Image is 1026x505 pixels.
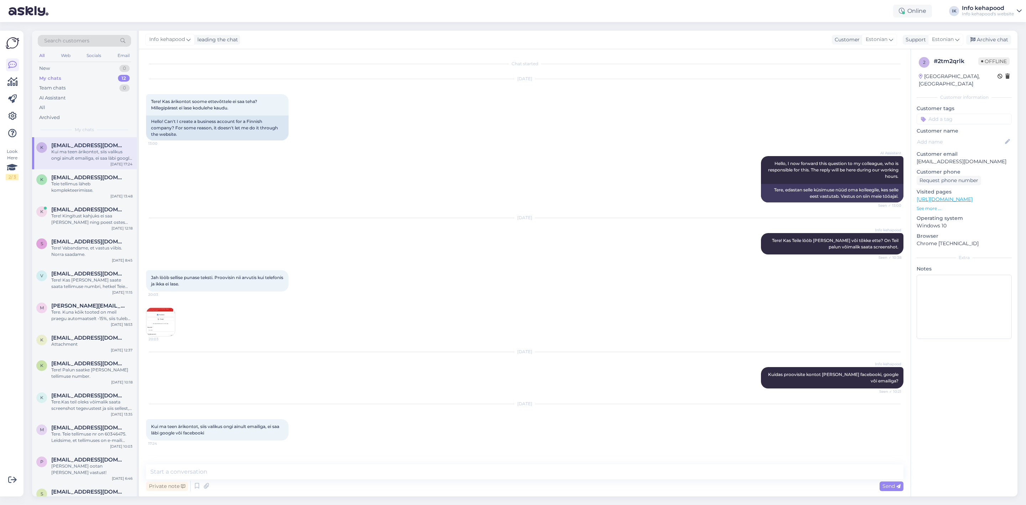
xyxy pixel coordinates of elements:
p: Customer tags [917,105,1012,112]
p: Customer phone [917,168,1012,176]
span: katrinolesk@gmail.com [51,206,125,213]
div: # 2tm2qrlk [934,57,978,66]
span: k [40,363,43,368]
span: AI Assistant [875,150,901,156]
div: Private note [146,481,188,491]
span: Jah lööb sellise punase teksti. Proovisin nii arvutis kui telefonis ja ikka ei lase. [151,275,284,287]
span: Search customers [44,37,89,45]
div: [DATE] [146,76,903,82]
p: Windows 10 [917,222,1012,230]
div: Customer [832,36,860,43]
div: Kui ma teen ärikontot, siis valikus ongi ainult emailiga, ei saa läbi google või facebooki [51,149,133,161]
span: k [40,177,43,182]
div: All [39,104,45,111]
a: Info kehapoodInfo kehapood's website [962,5,1022,17]
span: k [40,145,43,150]
div: [DATE] [146,401,903,407]
span: 17:24 [148,441,175,446]
span: s [41,241,43,246]
div: [DATE] 17:24 [110,161,133,167]
p: Customer name [917,127,1012,135]
p: Chrome [TECHNICAL_ID] [917,240,1012,247]
div: Team chats [39,84,66,92]
span: p [40,459,43,464]
div: Request phone number [917,176,981,185]
span: 2 [923,60,926,65]
img: Attachment [146,308,175,336]
span: v [40,273,43,278]
div: [DATE] 10:18 [111,380,133,385]
p: Operating system [917,215,1012,222]
div: Chat started [146,61,903,67]
span: ksaarkopli@gmail.com [51,360,125,367]
span: s [41,491,43,496]
span: valterelve@gmail.com [51,270,125,277]
span: Info kehapood [149,36,185,43]
span: Kuidas proovisite kontot [PERSON_NAME] facebooki, google või emailiga? [768,372,900,383]
div: 0 [119,84,130,92]
div: Info kehapood's website [962,11,1014,17]
span: Hello, I now forward this question to my colleague, who is responsible for this. The reply will b... [768,161,900,179]
div: Tere, edastan selle küsimuse nüüd oma kolleegile, kes selle eest vastutab. Vastus on siin meie tö... [761,184,903,202]
div: Look Here [6,148,19,180]
div: [DATE] [146,349,903,355]
div: Customer information [917,94,1012,101]
p: Notes [917,265,1012,273]
span: Tere! Kas Teile lööb [PERSON_NAME] või tõkke ette? On Teil palun võimalik saata screenshot. [772,238,900,249]
span: sirlipolts@gmail.com [51,238,125,245]
span: katlinlindmae@gmail.com [51,392,125,399]
input: Add a tag [917,114,1012,124]
span: m [40,427,44,432]
p: Customer email [917,150,1012,158]
span: Kui ma teen ärikontot, siis valikus ongi ainult emailiga, ei saa läbi google või facebooki [151,424,280,436]
span: pliksplaks73@hotmail.com [51,457,125,463]
div: [DATE] 13:48 [110,194,133,199]
div: [PERSON_NAME] ootan [PERSON_NAME] vastust! [51,463,133,476]
p: [EMAIL_ADDRESS][DOMAIN_NAME] [917,158,1012,165]
div: Archive chat [966,35,1011,45]
img: Askly Logo [6,36,19,50]
a: [URL][DOMAIN_NAME] [917,196,973,202]
div: IK [949,6,959,16]
div: Tere! Kas [PERSON_NAME] saate saata tellimuse numbri, hetkel Teie nimega ma tellimust ei leidnud. [51,277,133,290]
span: Tere! Kas ärikontot soome ettevõttele ei saa teha? Millegipärast ei lase kodulehe kaudu. [151,99,258,110]
span: Info kehapood [875,361,901,367]
span: Info kehapood [875,227,901,233]
div: New [39,65,50,72]
div: leading the chat [195,36,238,43]
span: Estonian [932,36,954,43]
div: [DATE] 12:18 [112,226,133,231]
span: sigridsepp@hotmail.com [51,489,125,495]
span: k [40,209,43,214]
div: Tere! Kingitust kahjuks ei saa [PERSON_NAME] ning poest ostes kehtivad soodustused, miinimum summ... [51,213,133,226]
p: Browser [917,232,1012,240]
input: Add name [917,138,1004,146]
span: kristel.kiholane@mail.ee [51,142,125,149]
span: Send [882,483,901,489]
div: Tere! Vabandame, et vastus viibis. Norra saadame. [51,245,133,258]
div: [DATE] 6:46 [112,476,133,481]
div: 0 [119,65,130,72]
div: Archived [39,114,60,121]
span: klenja.tiitsar@gmail.com [51,335,125,341]
span: kirsika.kalev@gmail.com [51,174,125,181]
p: See more ... [917,205,1012,212]
div: Teie tellimus läheb komplekteerimisse. [51,181,133,194]
span: modernneklassika@gmail.com [51,424,125,431]
span: Seen ✓ 13:00 [875,203,901,208]
div: Extra [917,254,1012,261]
span: Seen ✓ 10:21 [875,389,901,394]
div: 2 / 3 [6,174,19,180]
span: 20:03 [148,292,175,297]
span: Offline [978,57,1010,65]
div: Socials [85,51,103,60]
div: [DATE] 10:03 [110,444,133,449]
div: 12 [118,75,130,82]
div: Email [116,51,131,60]
div: My chats [39,75,61,82]
div: All [38,51,46,60]
div: [DATE] 13:35 [111,412,133,417]
span: My chats [75,127,94,133]
div: [DATE] 11:15 [112,290,133,295]
div: Tere. Teie tellimuse nr on 60346475. Leidsime, et tellimuses on e-maili aadressis viga sees, seet... [51,431,133,444]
